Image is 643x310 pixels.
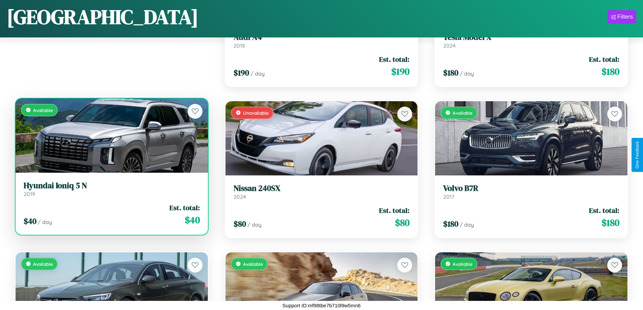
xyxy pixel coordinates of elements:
span: $ 40 [185,213,200,227]
a: Volvo B7R2017 [443,184,619,200]
span: $ 180 [443,218,458,229]
span: 2018 [234,42,245,49]
span: Available [453,261,473,267]
span: Est. total: [589,205,619,215]
span: Est. total: [379,54,409,64]
span: Est. total: [379,205,409,215]
span: Est. total: [589,54,619,64]
span: Est. total: [169,203,200,213]
span: 2024 [234,193,246,200]
span: $ 40 [24,216,36,227]
span: $ 80 [395,216,409,229]
span: Available [243,261,263,267]
button: Filters [608,10,636,24]
span: 2024 [443,42,456,49]
span: / day [460,70,474,77]
div: Give Feedback [635,141,640,169]
h3: Volvo B7R [443,184,619,193]
span: Available [33,261,53,267]
h3: Hyundai Ioniq 5 N [24,181,200,191]
a: Hyundai Ioniq 5 N2019 [24,181,200,197]
a: Tesla Model X2024 [443,32,619,49]
span: Available [33,107,53,113]
span: $ 180 [443,67,458,78]
h3: Tesla Model X [443,32,619,42]
span: 2019 [24,191,35,197]
h3: Audi A4 [234,32,410,42]
div: Filters [617,13,633,20]
h3: Nissan 240SX [234,184,410,193]
span: $ 190 [391,65,409,78]
span: / day [38,219,52,225]
span: $ 190 [234,67,249,78]
span: / day [460,221,474,228]
span: $ 180 [601,216,619,229]
span: 2017 [443,193,454,200]
a: Nissan 240SX2024 [234,184,410,200]
span: / day [247,221,262,228]
span: / day [250,70,265,77]
a: Audi A42018 [234,32,410,49]
p: Support ID: mf98tbe7b710l9w5mn6 [283,301,361,310]
span: Unavailable [243,110,269,116]
span: Available [453,110,473,116]
span: $ 80 [234,218,246,229]
span: $ 180 [601,65,619,78]
h1: [GEOGRAPHIC_DATA] [7,3,198,31]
